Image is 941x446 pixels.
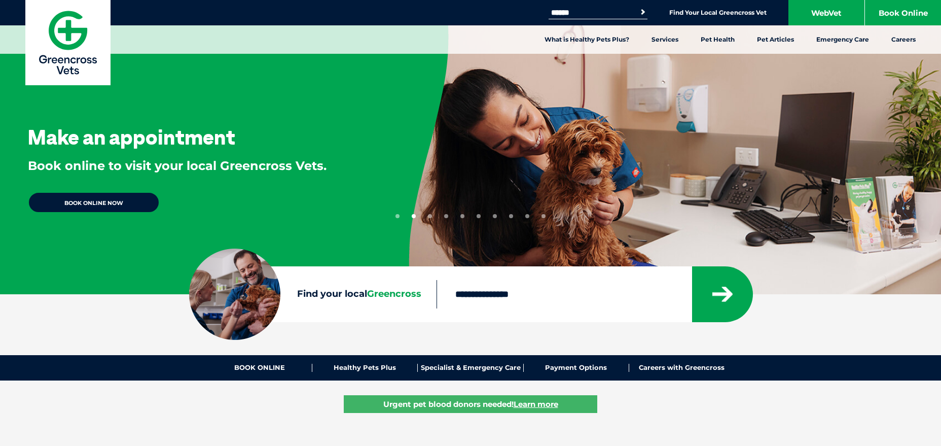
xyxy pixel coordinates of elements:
a: Pet Health [690,25,746,54]
p: Book online to visit your local Greencross Vets. [28,157,327,175]
a: Specialist & Emergency Care [418,364,523,372]
button: 2 of 10 [412,214,416,218]
button: 7 of 10 [493,214,497,218]
button: 8 of 10 [509,214,513,218]
a: Pet Articles [746,25,805,54]
a: BOOK ONLINE [207,364,312,372]
a: Services [640,25,690,54]
span: Greencross [367,288,421,299]
button: 5 of 10 [460,214,464,218]
label: Find your local [189,287,437,302]
a: BOOK ONLINE NOW [28,192,160,213]
a: Careers with Greencross [629,364,734,372]
button: 4 of 10 [444,214,448,218]
button: 10 of 10 [541,214,546,218]
a: Payment Options [524,364,629,372]
u: Learn more [514,399,558,409]
a: Emergency Care [805,25,880,54]
button: 6 of 10 [477,214,481,218]
button: Search [638,7,648,17]
a: Careers [880,25,927,54]
a: Healthy Pets Plus [312,364,418,372]
a: What is Healthy Pets Plus? [533,25,640,54]
button: 9 of 10 [525,214,529,218]
button: 1 of 10 [395,214,400,218]
a: Find Your Local Greencross Vet [669,9,767,17]
h3: Make an appointment [28,127,235,147]
button: 3 of 10 [428,214,432,218]
a: Urgent pet blood donors needed!Learn more [344,395,597,413]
